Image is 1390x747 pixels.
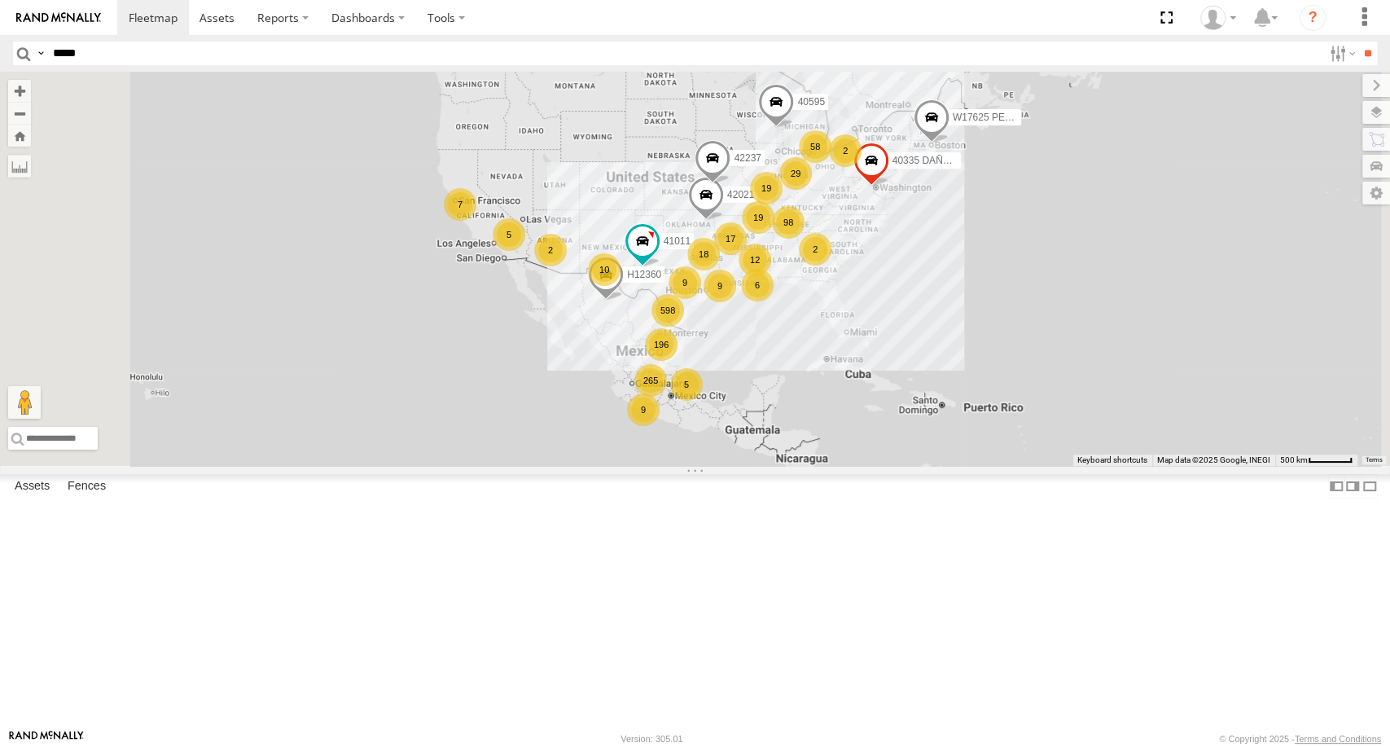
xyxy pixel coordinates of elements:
[952,112,1036,123] span: W17625 PERDIDO
[1295,734,1381,744] a: Terms and Conditions
[7,475,58,498] label: Assets
[59,475,114,498] label: Fences
[687,238,720,270] div: 18
[1300,5,1326,31] i: ?
[892,155,963,166] span: 40335 DAÑADO
[742,201,774,234] div: 19
[8,80,31,102] button: Zoom in
[669,266,701,299] div: 9
[1077,455,1147,466] button: Keyboard shortcuts
[16,12,101,24] img: rand-logo.svg
[9,731,84,747] a: Visit our Website
[8,155,31,178] label: Measure
[1157,455,1270,464] span: Map data ©2025 Google, INEGI
[493,218,525,251] div: 5
[444,188,476,221] div: 7
[797,97,824,108] span: 40595
[620,734,682,744] div: Version: 305.01
[1344,474,1361,498] label: Dock Summary Table to the Right
[829,134,862,167] div: 2
[8,102,31,125] button: Zoom out
[741,269,774,301] div: 6
[772,206,805,239] div: 98
[8,386,41,419] button: Drag Pegman onto the map to open Street View
[534,234,567,266] div: 2
[663,235,690,247] span: 41011
[645,328,677,361] div: 196
[1323,42,1358,65] label: Search Filter Options
[634,364,667,397] div: 265
[8,125,31,147] button: Zoom Home
[799,130,831,163] div: 58
[627,269,661,280] span: H12360
[1362,182,1390,204] label: Map Settings
[651,294,684,327] div: 598
[704,270,736,302] div: 9
[739,244,771,276] div: 12
[1361,474,1378,498] label: Hide Summary Table
[714,222,747,255] div: 17
[750,172,783,204] div: 19
[1280,455,1308,464] span: 500 km
[34,42,47,65] label: Search Query
[1328,474,1344,498] label: Dock Summary Table to the Left
[588,253,620,286] div: 10
[1219,734,1381,744] div: © Copyright 2025 -
[799,233,831,266] div: 2
[1366,457,1383,464] a: Terms
[779,157,812,190] div: 29
[734,152,761,164] span: 42237
[1275,455,1357,466] button: Map Scale: 500 km per 51 pixels
[627,393,660,426] div: 9
[726,189,753,200] span: 42021
[670,368,703,401] div: 5
[1195,6,1242,30] div: Juan Oropeza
